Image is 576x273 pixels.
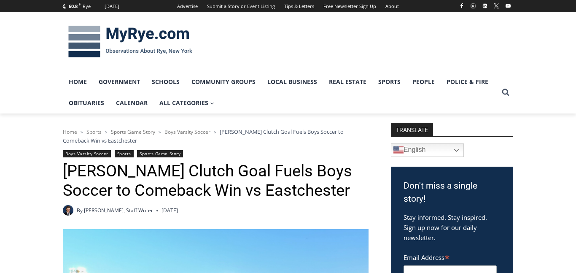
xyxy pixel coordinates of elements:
[391,143,464,157] a: English
[404,212,501,243] p: Stay informed. Stay inspired. Sign up now for our daily newsletter.
[186,71,261,92] a: Community Groups
[63,20,198,64] img: MyRye.com
[404,179,501,206] h3: Don't miss a single story!
[146,71,186,92] a: Schools
[372,71,406,92] a: Sports
[83,3,91,10] div: Rye
[93,71,146,92] a: Government
[111,128,155,135] a: Sports Game Story
[81,129,83,135] span: >
[137,150,183,157] a: Sports Game Story
[159,129,161,135] span: >
[86,128,102,135] a: Sports
[63,162,369,200] h1: [PERSON_NAME] Clutch Goal Fuels Boys Soccer to Comeback Win vs Eastchester
[63,128,344,144] span: [PERSON_NAME] Clutch Goal Fuels Boys Soccer to Comeback Win vs Eastchester
[63,205,73,216] a: Author image
[105,3,119,10] div: [DATE]
[79,2,81,6] span: F
[503,1,513,11] a: YouTube
[153,92,220,114] a: All Categories
[261,71,323,92] a: Local Business
[161,206,178,214] time: [DATE]
[164,128,210,135] a: Boys Varsity Soccer
[63,128,77,135] a: Home
[498,85,513,100] button: View Search Form
[84,207,153,214] a: [PERSON_NAME], Staff Writer
[391,123,433,136] strong: TRANSLATE
[457,1,467,11] a: Facebook
[404,249,497,264] label: Email Address
[63,150,111,157] a: Boys Varsity Soccer
[468,1,478,11] a: Instagram
[63,71,93,92] a: Home
[406,71,441,92] a: People
[77,206,83,214] span: By
[159,98,214,108] span: All Categories
[323,71,372,92] a: Real Estate
[110,92,153,114] a: Calendar
[105,129,108,135] span: >
[480,1,490,11] a: Linkedin
[69,3,78,9] span: 60.8
[63,71,498,114] nav: Primary Navigation
[63,92,110,114] a: Obituaries
[214,129,216,135] span: >
[441,71,494,92] a: Police & Fire
[63,205,73,216] img: Charlie Morris headshot PROFESSIONAL HEADSHOT
[63,127,369,145] nav: Breadcrumbs
[393,145,404,155] img: en
[491,1,501,11] a: X
[115,150,134,157] a: Sports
